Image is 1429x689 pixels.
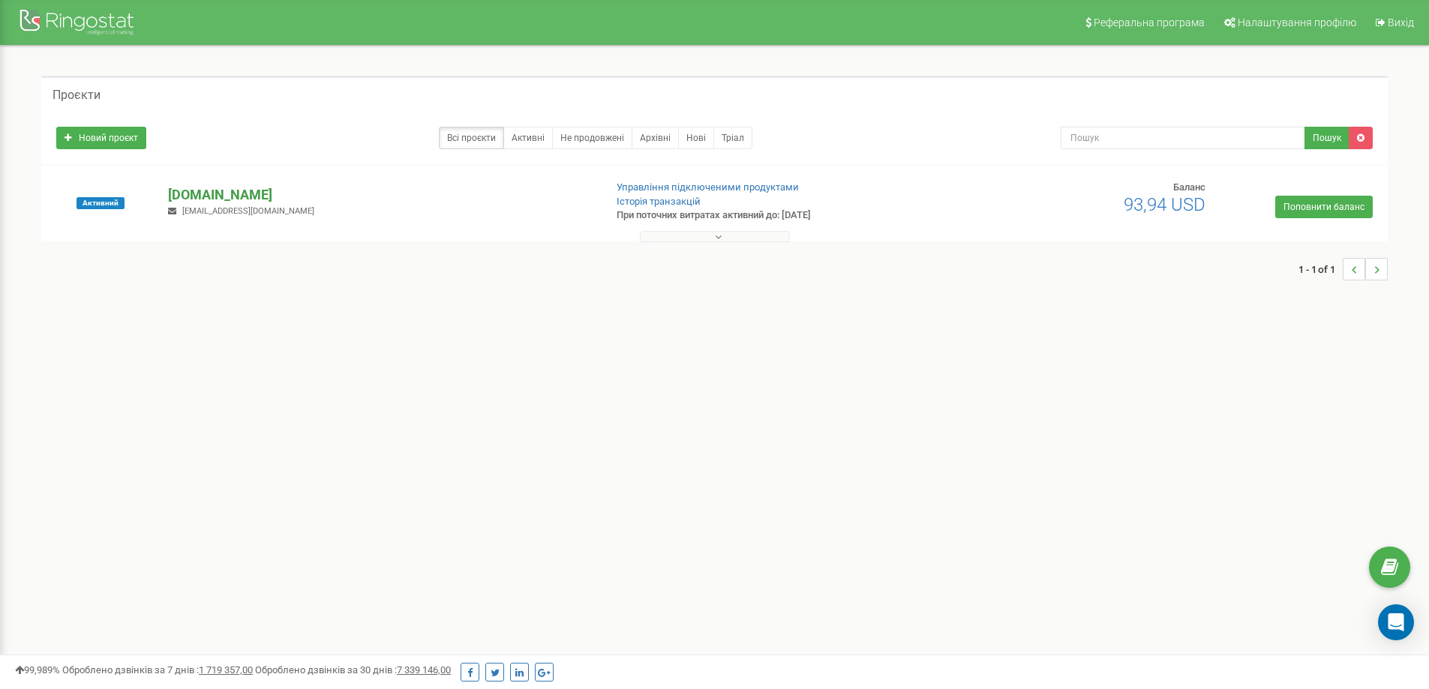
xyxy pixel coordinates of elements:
[1275,196,1373,218] a: Поповнити баланс
[62,664,253,676] span: Оброблено дзвінків за 7 днів :
[713,127,752,149] a: Тріал
[182,206,314,216] span: [EMAIL_ADDRESS][DOMAIN_NAME]
[1298,258,1343,280] span: 1 - 1 of 1
[439,127,504,149] a: Всі проєкти
[199,664,253,676] u: 1 719 357,00
[1388,16,1414,28] span: Вихід
[678,127,714,149] a: Нові
[168,185,592,205] p: [DOMAIN_NAME]
[503,127,553,149] a: Активні
[397,664,451,676] u: 7 339 146,00
[1378,604,1414,640] div: Open Intercom Messenger
[632,127,679,149] a: Архівні
[77,197,125,209] span: Активний
[617,181,799,193] a: Управління підключеними продуктами
[1298,243,1388,295] nav: ...
[1094,16,1205,28] span: Реферальна програма
[15,664,60,676] span: 99,989%
[255,664,451,676] span: Оброблено дзвінків за 30 днів :
[1238,16,1356,28] span: Налаштування профілю
[1173,181,1205,193] span: Баланс
[53,88,101,102] h5: Проєкти
[552,127,632,149] a: Не продовжені
[617,208,929,223] p: При поточних витратах активний до: [DATE]
[1304,127,1349,149] button: Пошук
[1061,127,1305,149] input: Пошук
[1124,194,1205,215] span: 93,94 USD
[56,127,146,149] a: Новий проєкт
[617,196,701,207] a: Історія транзакцій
